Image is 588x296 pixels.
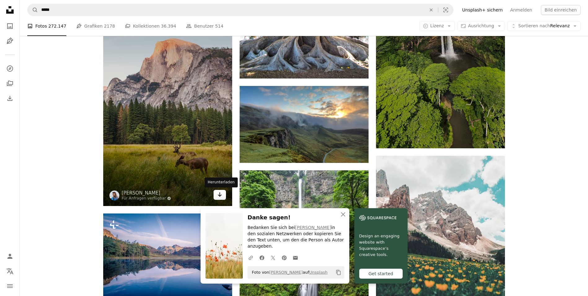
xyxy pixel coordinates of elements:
[125,16,176,36] a: Kollektionen 36.394
[457,21,505,31] button: Ausrichtung
[103,96,232,102] a: zwei Braunhirsche neben Bäumen und Bergen
[214,190,226,200] a: Herunterladen
[518,23,550,28] span: Sortieren nach
[215,23,223,29] span: 514
[109,191,119,200] img: Zum Profil von Johannes Andersson
[240,86,369,163] img: foggy mountain summit
[430,23,444,28] span: Lizenz
[376,249,505,255] a: Bett aus orangefarbenen Blumen
[279,251,290,264] a: Auf Pinterest teilen
[27,4,453,16] form: Finden Sie Bildmaterial auf der ganzen Webseite
[507,21,581,31] button: Sortieren nachRelevanz
[4,4,16,17] a: Startseite — Unsplash
[4,250,16,262] a: Anmelden / Registrieren
[240,121,369,127] a: foggy mountain summit
[4,280,16,292] button: Menü
[248,213,344,222] h3: Danke sagen!
[333,267,344,278] button: In die Zwischenablage kopieren
[122,196,171,201] a: Für Anfragen verfügbar
[4,35,16,47] a: Grafiken
[205,177,238,187] div: Herunterladen
[4,92,16,105] a: Bisherige Downloads
[518,23,570,29] span: Relevanz
[295,225,331,230] a: [PERSON_NAME]
[104,23,115,29] span: 2178
[76,16,115,36] a: Grafiken 2178
[186,16,223,36] a: Benutzer 514
[309,270,327,275] a: Unsplash
[249,267,328,277] span: Foto von auf
[4,62,16,75] a: Entdecken
[424,4,438,16] button: Löschen
[359,213,396,222] img: file-1606177908946-d1eed1cbe4f5image
[256,251,267,264] a: Auf Facebook teilen
[267,251,279,264] a: Auf Twitter teilen
[248,225,344,249] p: Bedanken Sie sich bei in den sozialen Netzwerken oder kopieren Sie den Text unten, um den die Per...
[541,5,581,15] button: Bild einreichen
[506,5,536,15] a: Anmelden
[269,270,303,275] a: [PERSON_NAME]
[4,77,16,90] a: Kollektionen
[4,265,16,277] button: Sprache
[122,190,171,196] a: [PERSON_NAME]
[354,208,408,284] a: Design an engaging website with Squarespace’s creative tools.Get started
[359,269,403,279] div: Get started
[28,4,38,16] button: Unsplash suchen
[458,5,506,15] a: Unsplash+ sichern
[376,54,505,60] a: Ein Wasserfall inmitten eines üppigen grünen Waldes
[359,233,403,258] span: Design an engaging website with Squarespace’s creative tools.
[419,21,455,31] button: Lizenz
[438,4,453,16] button: Visuelle Suche
[4,20,16,32] a: Fotos
[161,23,176,29] span: 36.394
[290,251,301,264] a: Via E-Mail teilen teilen
[103,255,232,260] a: Ein See umgeben von Bergen und Bäumen unter blauem Himmel
[468,23,494,28] span: Ausrichtung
